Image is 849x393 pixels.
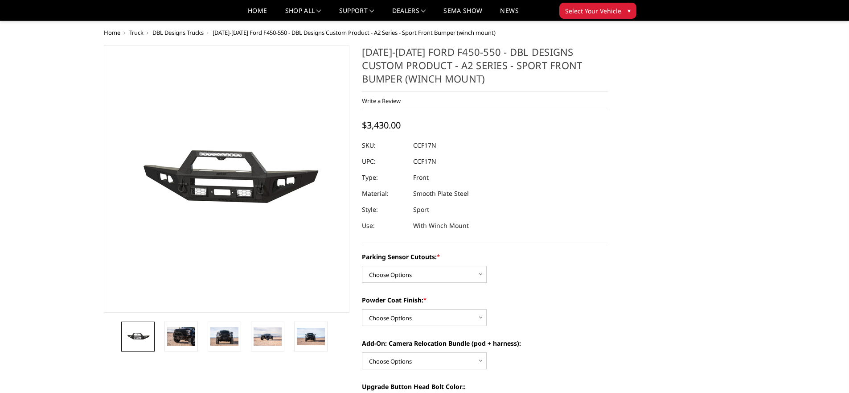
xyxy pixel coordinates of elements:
img: 2017-2022 Ford F450-550 - DBL Designs Custom Product - A2 Series - Sport Front Bumper (winch mount) [297,328,325,346]
dd: Front [413,170,429,186]
a: Truck [129,29,144,37]
dd: With Winch Mount [413,218,469,234]
dt: SKU: [362,137,406,153]
span: [DATE]-[DATE] Ford F450-550 - DBL Designs Custom Product - A2 Series - Sport Front Bumper (winch ... [213,29,496,37]
label: Upgrade Button Head Bolt Color:: [362,382,608,391]
span: Select Your Vehicle [565,6,621,16]
a: Support [339,8,374,21]
button: Select Your Vehicle [559,3,636,19]
a: DBL Designs Trucks [152,29,204,37]
dt: Use: [362,218,406,234]
span: ▾ [628,6,631,15]
span: $3,430.00 [362,119,401,131]
dt: Material: [362,186,406,202]
a: Write a Review [362,97,401,105]
a: Home [248,8,267,21]
label: Powder Coat Finish: [362,295,608,305]
img: 2017-2022 Ford F450-550 - DBL Designs Custom Product - A2 Series - Sport Front Bumper (winch mount) [254,327,282,346]
img: 2017-2022 Ford F450-550 - DBL Designs Custom Product - A2 Series - Sport Front Bumper (winch mount) [210,327,238,346]
a: News [500,8,518,21]
dt: Type: [362,170,406,186]
dd: CCF17N [413,153,436,170]
img: 2017-2022 Ford F450-550 - DBL Designs Custom Product - A2 Series - Sport Front Bumper (winch mount) [167,327,195,346]
img: 2017-2022 Ford F450-550 - DBL Designs Custom Product - A2 Series - Sport Front Bumper (winch mount) [124,330,152,343]
dd: Smooth Plate Steel [413,186,469,202]
label: Parking Sensor Cutouts: [362,252,608,261]
a: 2017-2022 Ford F450-550 - DBL Designs Custom Product - A2 Series - Sport Front Bumper (winch mount) [104,45,350,313]
label: Add-On: Camera Relocation Bundle (pod + harness): [362,339,608,348]
dt: Style: [362,202,406,218]
h1: [DATE]-[DATE] Ford F450-550 - DBL Designs Custom Product - A2 Series - Sport Front Bumper (winch ... [362,45,608,92]
dt: UPC: [362,153,406,170]
a: SEMA Show [443,8,482,21]
a: shop all [285,8,321,21]
a: Home [104,29,120,37]
a: Dealers [392,8,426,21]
dd: Sport [413,202,429,218]
dd: CCF17N [413,137,436,153]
